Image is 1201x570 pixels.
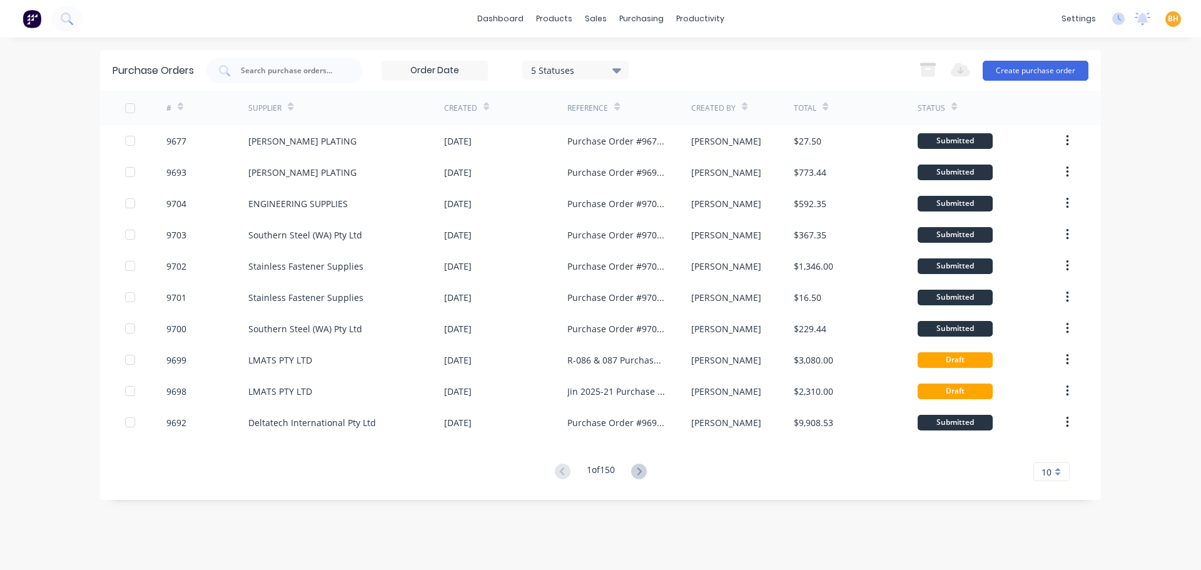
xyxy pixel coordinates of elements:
[113,63,194,78] div: Purchase Orders
[248,103,281,114] div: Supplier
[691,103,736,114] div: Created By
[691,416,761,429] div: [PERSON_NAME]
[918,133,993,149] div: Submitted
[531,63,621,76] div: 5 Statuses
[1055,9,1102,28] div: settings
[794,354,833,367] div: $3,080.00
[918,258,993,274] div: Submitted
[444,228,472,242] div: [DATE]
[567,228,666,242] div: Purchase Order #9703 - Southern Steel (WA) Pty Ltd
[794,385,833,398] div: $2,310.00
[248,260,363,273] div: Stainless Fastener Supplies
[918,103,945,114] div: Status
[918,165,993,180] div: Submitted
[382,61,487,80] input: Order Date
[567,135,666,148] div: Purchase Order #9677 - [PERSON_NAME] PLATING
[794,416,833,429] div: $9,908.53
[444,416,472,429] div: [DATE]
[794,228,826,242] div: $367.35
[166,103,171,114] div: #
[1168,13,1178,24] span: BH
[166,166,186,179] div: 9693
[248,166,357,179] div: [PERSON_NAME] PLATING
[166,260,186,273] div: 9702
[444,197,472,210] div: [DATE]
[918,352,993,368] div: Draft
[918,415,993,430] div: Submitted
[248,416,376,429] div: Deltatech International Pty Ltd
[794,135,821,148] div: $27.50
[248,197,348,210] div: ENGINEERING SUPPLIES
[240,64,343,77] input: Search purchase orders...
[166,385,186,398] div: 9698
[983,61,1088,81] button: Create purchase order
[567,322,666,335] div: Purchase Order #9700 - Southern Steel (WA) Pty Ltd
[691,135,761,148] div: [PERSON_NAME]
[567,166,666,179] div: Purchase Order #9693 - [PERSON_NAME] PLATING
[918,227,993,243] div: Submitted
[691,197,761,210] div: [PERSON_NAME]
[444,322,472,335] div: [DATE]
[670,9,731,28] div: productivity
[691,322,761,335] div: [PERSON_NAME]
[691,385,761,398] div: [PERSON_NAME]
[918,196,993,211] div: Submitted
[567,354,666,367] div: R-086 & 087 Purchase Order #9699
[918,321,993,337] div: Submitted
[794,103,816,114] div: Total
[918,384,993,399] div: Draft
[794,166,826,179] div: $773.44
[248,322,362,335] div: Southern Steel (WA) Pty Ltd
[166,228,186,242] div: 9703
[248,135,357,148] div: [PERSON_NAME] PLATING
[444,135,472,148] div: [DATE]
[444,103,477,114] div: Created
[444,354,472,367] div: [DATE]
[166,354,186,367] div: 9699
[794,322,826,335] div: $229.44
[166,291,186,304] div: 9701
[691,354,761,367] div: [PERSON_NAME]
[587,463,615,481] div: 1 of 150
[530,9,579,28] div: products
[471,9,530,28] a: dashboard
[918,290,993,305] div: Submitted
[444,166,472,179] div: [DATE]
[794,260,833,273] div: $1,346.00
[567,103,608,114] div: Reference
[1041,466,1052,479] span: 10
[579,9,613,28] div: sales
[166,416,186,429] div: 9692
[567,385,666,398] div: Jin 2025-21 Purchase Order #9698
[248,291,363,304] div: Stainless Fastener Supplies
[567,291,666,304] div: Purchase Order #9701 - Stainless Fastener Supplies
[567,197,666,210] div: Purchase Order #9704 - ENGINEERING SUPPLIES
[444,385,472,398] div: [DATE]
[166,197,186,210] div: 9704
[691,291,761,304] div: [PERSON_NAME]
[248,228,362,242] div: Southern Steel (WA) Pty Ltd
[567,260,666,273] div: Purchase Order #9702 - Stainless Fastener Supplies
[794,197,826,210] div: $592.35
[691,260,761,273] div: [PERSON_NAME]
[248,354,312,367] div: LMATS PTY LTD
[444,291,472,304] div: [DATE]
[23,9,41,28] img: Factory
[567,416,666,429] div: Purchase Order #9692 - Deltatech International Pty Ltd
[794,291,821,304] div: $16.50
[166,322,186,335] div: 9700
[691,228,761,242] div: [PERSON_NAME]
[248,385,312,398] div: LMATS PTY LTD
[444,260,472,273] div: [DATE]
[691,166,761,179] div: [PERSON_NAME]
[166,135,186,148] div: 9677
[613,9,670,28] div: purchasing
